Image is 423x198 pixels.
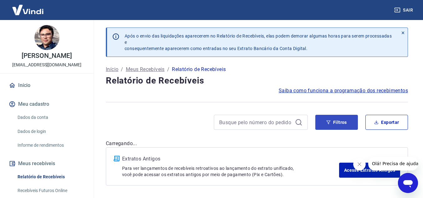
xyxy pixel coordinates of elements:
[15,170,86,183] a: Relatório de Recebíveis
[122,155,339,163] p: Extratos Antigos
[172,66,226,73] p: Relatório de Recebíveis
[353,158,366,170] iframe: Fechar mensagem
[393,4,415,16] button: Sair
[12,62,81,68] p: [EMAIL_ADDRESS][DOMAIN_NAME]
[15,111,86,124] a: Dados da conta
[106,140,408,147] p: Carregando...
[8,79,86,92] a: Início
[121,66,123,73] p: /
[315,115,358,130] button: Filtros
[339,163,400,178] a: Acesse Extratos Antigos
[114,156,120,161] img: ícone
[122,165,339,178] p: Para ver lançamentos de recebíveis retroativos ao lançamento do extrato unificado, você pode aces...
[125,33,393,52] p: Após o envio das liquidações aparecerem no Relatório de Recebíveis, elas podem demorar algumas ho...
[15,125,86,138] a: Dados de login
[4,4,53,9] span: Olá! Precisa de ajuda?
[279,87,408,94] a: Saiba como funciona a programação dos recebimentos
[15,139,86,152] a: Informe de rendimentos
[8,157,86,170] button: Meus recebíveis
[167,66,169,73] p: /
[106,66,118,73] a: Início
[22,53,72,59] p: [PERSON_NAME]
[34,25,59,50] img: 5f3176ab-3122-416e-a87a-80a4ad3e2de9.jpeg
[106,74,408,87] h4: Relatório de Recebíveis
[15,184,86,197] a: Recebíveis Futuros Online
[365,115,408,130] button: Exportar
[368,157,418,170] iframe: Mensagem da empresa
[8,97,86,111] button: Meu cadastro
[8,0,48,19] img: Vindi
[219,118,292,127] input: Busque pelo número do pedido
[398,173,418,193] iframe: Botão para abrir a janela de mensagens
[126,66,165,73] a: Meus Recebíveis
